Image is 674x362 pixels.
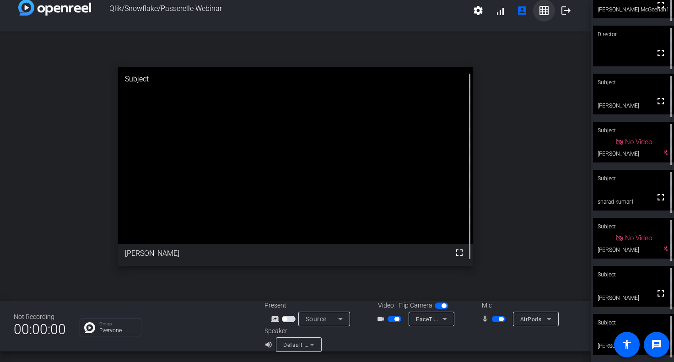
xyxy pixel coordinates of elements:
[655,48,666,59] mat-icon: fullscreen
[593,26,674,43] div: Director
[473,5,484,16] mat-icon: settings
[651,339,662,350] mat-icon: message
[14,312,66,322] div: Not Recording
[264,339,275,350] mat-icon: volume_up
[416,315,510,323] span: FaceTime HD Camera (3A71:F4B5)
[283,341,329,348] span: Default - AirPods
[118,67,473,92] div: Subject
[593,170,674,187] div: Subject
[378,301,394,310] span: Video
[264,326,319,336] div: Speaker
[264,301,356,310] div: Present
[655,96,666,107] mat-icon: fullscreen
[14,318,66,340] span: 00:00:00
[517,5,528,16] mat-icon: account_box
[625,234,652,242] span: No Video
[655,192,666,203] mat-icon: fullscreen
[454,247,465,258] mat-icon: fullscreen
[84,322,95,333] img: Chat Icon
[593,314,674,331] div: Subject
[621,339,632,350] mat-icon: accessibility
[655,288,666,299] mat-icon: fullscreen
[593,266,674,283] div: Subject
[593,122,674,139] div: Subject
[377,313,388,324] mat-icon: videocam_outline
[520,316,542,323] span: AirPods
[593,218,674,235] div: Subject
[473,301,564,310] div: Mic
[539,5,550,16] mat-icon: grid_on
[625,138,652,146] span: No Video
[99,328,136,333] p: Everyone
[593,74,674,91] div: Subject
[561,5,572,16] mat-icon: logout
[271,313,282,324] mat-icon: screen_share_outline
[306,315,327,323] span: Source
[99,322,136,326] p: Group
[399,301,432,310] span: Flip Camera
[481,313,492,324] mat-icon: mic_none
